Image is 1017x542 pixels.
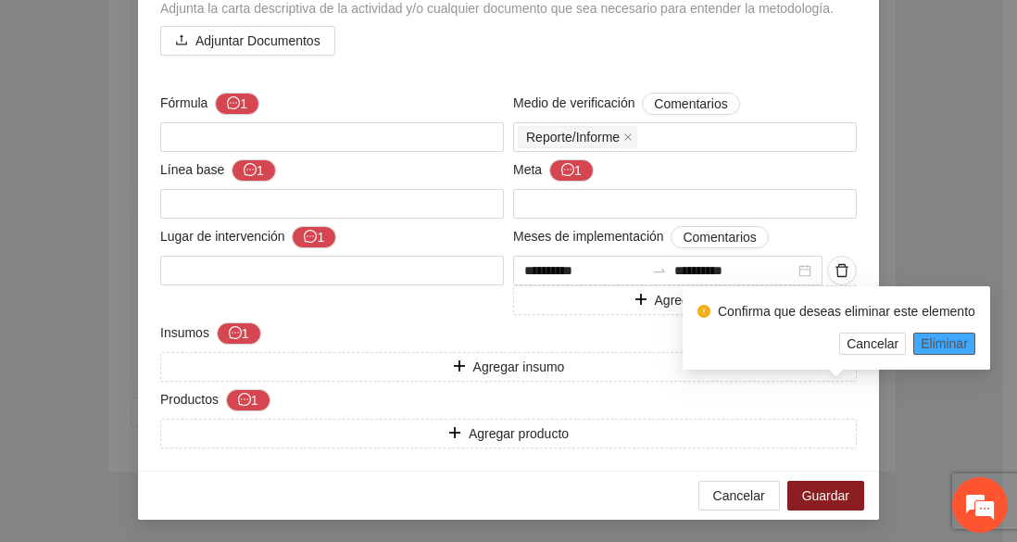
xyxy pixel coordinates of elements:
span: Cancelar [713,485,765,506]
div: Chatee con nosotros ahora [96,95,311,119]
span: Estamos en línea. [107,170,256,358]
span: Medio de verificación [513,93,740,115]
span: plus [448,426,461,441]
button: plusAgregar insumo [160,352,857,382]
span: Cancelar [847,334,898,354]
span: plus [453,359,466,374]
span: Eliminar [921,334,968,354]
span: Línea base [160,159,276,182]
span: message [244,163,257,178]
button: delete [827,256,857,285]
textarea: Escriba su mensaje y pulse “Intro” [9,352,353,417]
span: Productos [160,389,270,411]
span: Reporte/Informe [526,127,620,147]
span: Lugar de intervención [160,226,336,248]
button: Lugar de intervención [292,226,336,248]
button: Productos [226,389,270,411]
button: Insumos [217,322,261,345]
button: Cancelar [839,333,906,355]
span: Fórmula [160,93,259,115]
span: Reporte/Informe [518,126,637,148]
span: close [623,132,633,142]
span: swap-right [652,263,667,278]
span: Comentarios [654,94,727,114]
button: Medio de verificación [642,93,739,115]
span: message [561,163,574,178]
span: Guardar [802,485,849,506]
span: Adjunta la carta descriptiva de la actividad y/o cualquier documento que sea necesario para enten... [160,1,834,16]
span: exclamation-circle [697,305,710,318]
button: Eliminar [913,333,975,355]
span: Meta [513,159,594,182]
span: delete [828,263,856,278]
span: message [227,96,240,111]
span: Meses de implementación [513,226,769,248]
span: Agregar insumo [473,357,565,377]
span: Agregar fecha [655,290,736,310]
button: Meses de implementación [671,226,768,248]
button: plusAgregar producto [160,419,857,448]
button: plusAgregar fecha [513,285,857,315]
span: Comentarios [683,227,756,247]
button: uploadAdjuntar Documentos [160,26,335,56]
button: Fórmula [215,93,259,115]
button: Guardar [787,481,864,510]
span: Adjuntar Documentos [195,31,320,51]
div: Minimizar ventana de chat en vivo [304,9,348,54]
button: Meta [549,159,594,182]
span: plus [634,293,647,308]
span: message [238,393,251,408]
span: to [652,263,667,278]
div: Confirma que deseas eliminar este elemento [718,301,975,321]
span: Agregar producto [469,423,569,444]
span: upload [175,33,188,48]
button: Línea base [232,159,276,182]
span: message [304,230,317,245]
span: Insumos [160,322,261,345]
span: uploadAdjuntar Documentos [160,33,335,48]
span: message [229,326,242,341]
button: Cancelar [698,481,780,510]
